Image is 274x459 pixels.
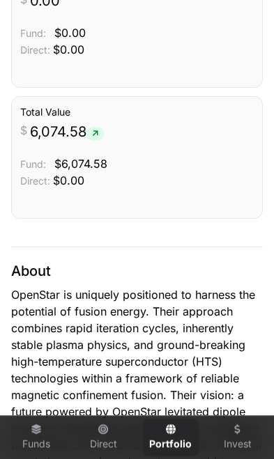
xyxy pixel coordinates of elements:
a: Portfolio [143,419,199,456]
span: Fund: [20,27,46,39]
a: Direct [75,419,131,456]
span: Direct: [20,44,50,56]
span: Fund: [20,158,46,170]
span: $0.00 [54,26,86,40]
span: $0.00 [53,173,84,187]
span: 6,074.58 [30,122,104,141]
span: $0.00 [53,42,84,56]
span: $ [20,122,27,139]
a: Funds [8,419,64,456]
p: About [11,261,263,281]
span: Direct: [20,175,50,187]
h3: Total Value [20,105,254,119]
iframe: Chat Widget [204,392,274,459]
span: $6,074.58 [54,157,107,171]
